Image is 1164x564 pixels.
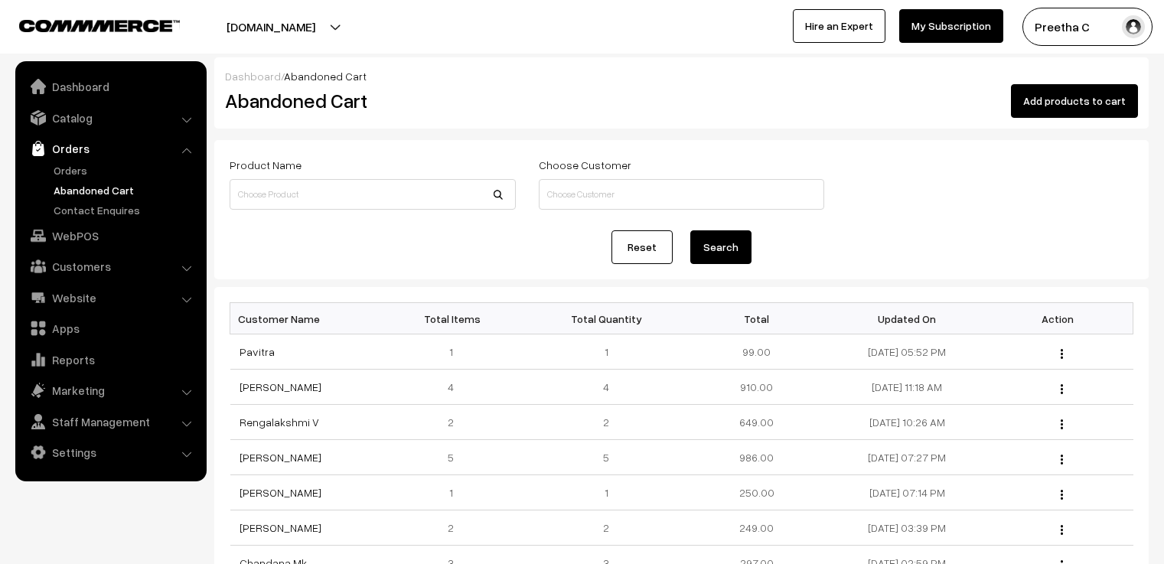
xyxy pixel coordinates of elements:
[1022,8,1153,46] button: Preetha C
[1061,384,1063,394] img: Menu
[899,9,1003,43] a: My Subscription
[681,475,832,510] td: 250.00
[531,303,682,334] th: Total Quantity
[1011,84,1138,118] button: Add products to cart
[690,230,752,264] button: Search
[19,73,201,100] a: Dashboard
[230,157,302,173] label: Product Name
[832,334,983,370] td: [DATE] 05:52 PM
[793,9,885,43] a: Hire an Expert
[681,440,832,475] td: 986.00
[240,380,321,393] a: [PERSON_NAME]
[1061,349,1063,359] img: Menu
[284,70,367,83] span: Abandoned Cart
[380,334,531,370] td: 1
[230,303,381,334] th: Customer Name
[832,370,983,405] td: [DATE] 11:18 AM
[531,405,682,440] td: 2
[832,475,983,510] td: [DATE] 07:14 PM
[19,377,201,404] a: Marketing
[173,8,369,46] button: [DOMAIN_NAME]
[539,179,825,210] input: Choose Customer
[539,157,631,173] label: Choose Customer
[1061,490,1063,500] img: Menu
[832,510,983,546] td: [DATE] 03:39 PM
[380,475,531,510] td: 1
[19,253,201,280] a: Customers
[225,68,1138,84] div: /
[50,162,201,178] a: Orders
[531,475,682,510] td: 1
[832,405,983,440] td: [DATE] 10:26 AM
[531,440,682,475] td: 5
[240,486,321,499] a: [PERSON_NAME]
[380,303,531,334] th: Total Items
[19,20,180,31] img: COMMMERCE
[230,179,516,210] input: Choose Product
[19,438,201,466] a: Settings
[1061,525,1063,535] img: Menu
[19,315,201,342] a: Apps
[681,303,832,334] th: Total
[531,370,682,405] td: 4
[19,135,201,162] a: Orders
[19,15,153,34] a: COMMMERCE
[1122,15,1145,38] img: user
[681,405,832,440] td: 649.00
[240,451,321,464] a: [PERSON_NAME]
[611,230,673,264] a: Reset
[380,440,531,475] td: 5
[1061,455,1063,465] img: Menu
[531,334,682,370] td: 1
[225,70,281,83] a: Dashboard
[380,510,531,546] td: 2
[983,303,1133,334] th: Action
[240,345,275,358] a: Pavitra
[681,370,832,405] td: 910.00
[19,408,201,435] a: Staff Management
[681,510,832,546] td: 249.00
[50,202,201,218] a: Contact Enquires
[832,440,983,475] td: [DATE] 07:27 PM
[380,405,531,440] td: 2
[681,334,832,370] td: 99.00
[19,104,201,132] a: Catalog
[380,370,531,405] td: 4
[225,89,514,112] h2: Abandoned Cart
[832,303,983,334] th: Updated On
[19,222,201,249] a: WebPOS
[531,510,682,546] td: 2
[240,521,321,534] a: [PERSON_NAME]
[1061,419,1063,429] img: Menu
[240,416,319,429] a: Rengalakshmi V
[50,182,201,198] a: Abandoned Cart
[19,346,201,373] a: Reports
[19,284,201,311] a: Website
